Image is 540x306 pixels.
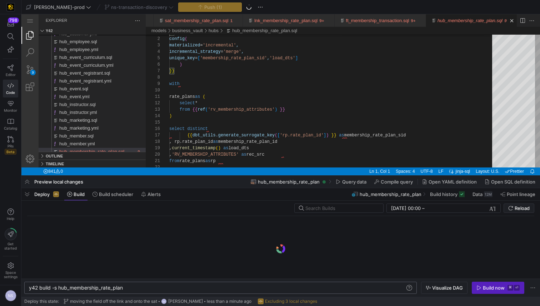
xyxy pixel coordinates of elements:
[17,134,124,141] div: hub_membership_rate_plan.sql
[4,108,17,112] span: Monitor
[148,22,163,27] span: config
[507,191,535,197] span: Point lineage
[24,12,31,20] h3: Explorer Section: y42
[131,105,139,111] div: 15
[17,20,124,137] div: Files Explorer
[483,285,505,291] div: Build now
[426,153,433,161] a: Editor Language Status: Formatting, There are multiple formatters for 'jinja-sql' files. One of t...
[24,299,59,304] span: Deploy this state:
[187,14,197,19] a: hubs
[275,244,286,254] img: logo.gif
[158,144,184,149] span: rate_plans
[148,112,186,117] span: select distinct
[176,93,184,98] span: ref
[148,54,153,59] span: }}
[131,118,139,124] div: 17
[323,119,385,124] span: membership_rate_plan_sid
[246,41,248,46] span: ,
[24,146,42,154] h3: Timeline
[131,92,139,99] div: 13
[3,115,18,133] a: Catalog
[17,39,124,47] div: hub_event_curriculum.sql
[3,133,18,157] a: PRsBeta
[150,138,217,143] span: 'RV_MEMBERSHIP_ATTRIBUTES'
[414,153,425,161] div: LF
[131,66,139,73] div: 9
[394,3,404,10] ul: Tab actions
[184,144,189,149] span: as
[131,150,139,156] div: 22
[17,126,124,134] div: hub_member.yml
[124,20,519,153] div: hub_membership_rate_plan.sql, preview
[24,2,93,12] button: [PERSON_NAME]-prod
[171,119,253,124] span: dbt_utils.generate_surrogate_key
[17,102,124,110] div: hub_marketing.sql
[131,54,139,60] div: 7
[325,4,388,9] a: ft_membership_transaction.sql
[487,3,494,10] a: Close (⌘W)
[469,188,496,200] button: Data12M
[197,125,256,130] span: membership_rate_plan_id
[181,29,215,34] span: 'incremental'
[34,179,83,185] span: Preview local changes
[4,242,17,250] span: Get started
[345,153,371,161] div: Ln 1, Col 1
[163,22,166,27] span: (
[186,93,253,98] span: 'rv_membership_attributes'
[38,56,89,61] span: hub_event_registrant.sql
[3,205,18,224] button: Help
[432,285,463,291] span: Visualize DAG
[30,134,124,141] div: /models/business_vault/hubs/hub_membership_rate_plan.sql • 9 problems in this file
[184,93,186,98] span: (
[426,205,473,211] input: End datetime
[504,204,534,213] button: Reload
[148,35,199,40] span: incremental_strategy
[17,63,124,71] div: hub_event_registrant.yml
[451,153,481,161] div: Layout: U.S.
[17,31,124,39] div: hub_employee.yml
[3,1,18,13] a: https://storage.googleapis.com/y42-prod-data-exchange/images/uAsz27BndGEK0hZWDFeOjoxA7jCwgK9jE472...
[7,144,14,148] span: PRs
[342,179,366,185] span: Query data
[189,144,194,149] span: rp
[181,80,184,85] span: (
[38,119,72,124] span: hub_member.sql
[131,28,139,34] div: 3
[158,86,174,91] span: select
[391,205,421,211] input: Start datetime
[233,4,296,9] a: lnk_membership_rate_plan.sql
[130,14,145,19] a: models
[17,79,124,86] div: hub_event.yml
[34,4,85,10] span: [PERSON_NAME]-prod
[74,191,85,197] span: Build
[4,126,17,130] span: Catalog
[515,205,530,211] span: Reload
[30,79,124,86] div: /models/business_vault/hubs/hub_event.yml
[38,127,74,132] span: hub_member.yml
[148,29,179,34] span: materialized
[17,94,124,102] div: hub_instructor.yml
[24,138,41,146] h3: Outline
[265,299,317,304] span: Excluding 3 local changes
[38,111,77,116] span: hub_marketing.yml
[371,153,396,161] div: Spaces: 4
[429,179,477,185] span: Open YAML definition
[30,118,124,126] div: /models/business_vault/hubs/hub_member.sql
[304,3,311,10] li: Close (⌘W)
[202,35,220,40] span: 'merge'
[161,299,167,304] div: NS
[148,131,150,136] span: ,
[194,131,197,136] span: (
[422,205,425,211] span: –
[34,191,50,197] span: Deploy
[30,24,124,31] div: /models/business_vault/hubs/hub_employee.sql
[166,119,171,124] span: {{
[148,144,158,149] span: from
[481,153,505,161] div: check-all Prettier
[17,71,124,79] div: hub_event.sql
[131,47,139,54] div: 6
[179,41,245,46] span: 'membership_rate_plan_sid'
[396,153,414,161] div: UTF-8
[17,86,124,94] div: hub_instructor.sql
[179,29,181,34] span: =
